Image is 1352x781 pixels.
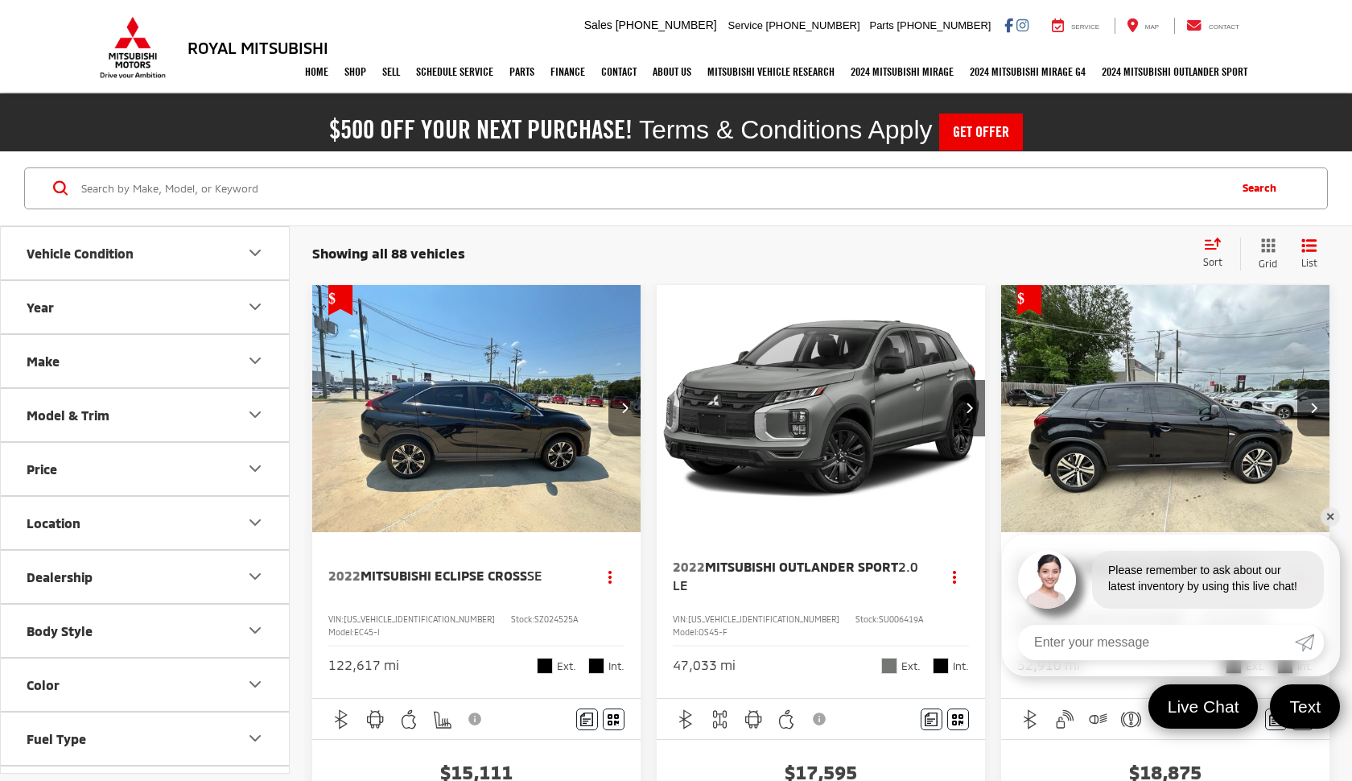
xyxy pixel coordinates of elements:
[374,52,408,92] a: Sell
[584,19,612,31] span: Sales
[27,300,54,315] div: Year
[673,627,699,637] span: Model:
[1000,285,1331,533] img: 2023 Mitsubishi Outlander Sport 2.0 ES
[962,52,1094,92] a: 2024 Mitsubishi Mirage G4
[365,709,385,729] img: Android Auto
[1297,380,1329,436] button: Next image
[673,656,736,675] div: 47,033 mi
[1,497,291,549] button: LocationLocation
[1115,18,1171,34] a: Map
[462,702,489,736] button: View Disclaimer
[705,559,898,574] span: Mitsubishi Outlander Sport
[1289,238,1329,271] button: List View
[361,568,527,583] span: Mitsubishi Eclipse Cross
[1000,285,1331,532] a: 2023 Mitsubishi Outlander Sport 2.0 ES2023 Mitsubishi Outlander Sport 2.0 ES2023 Mitsubishi Outla...
[1195,238,1240,270] button: Select sort value
[332,709,352,729] img: Bluetooth®
[645,52,699,92] a: About Us
[27,677,60,692] div: Color
[921,709,942,730] button: Comments
[245,243,265,262] div: Vehicle Condition
[1226,168,1300,209] button: Search
[534,614,578,624] span: SZ024525A
[947,709,969,730] button: Window Sticker
[245,513,265,532] div: Location
[344,614,495,624] span: [US_VEHICLE_IDENTIFICATION_NUMBER]
[328,568,361,583] span: 2022
[806,702,834,736] button: View Disclaimer
[1240,238,1289,271] button: Grid View
[603,709,624,730] button: Window Sticker
[576,709,598,730] button: Comments
[1018,625,1295,660] input: Enter your message
[1148,684,1259,729] a: Live Chat
[901,659,921,674] span: Ext.
[869,19,893,31] span: Parts
[744,709,764,729] img: Android Auto
[673,614,688,624] span: VIN:
[688,614,839,624] span: [US_VEHICLE_IDENTIFICATION_NUMBER]
[952,713,963,725] i: Window Sticker
[616,19,717,31] span: [PHONE_NUMBER]
[699,627,728,637] span: OS45-F
[27,461,57,477] div: Price
[1270,684,1340,729] a: Text
[245,405,265,424] div: Model & Trim
[245,729,265,748] div: Fuel Type
[1295,625,1324,660] a: Submit
[673,558,925,594] a: 2022Mitsubishi Outlander Sport2.0 LE
[245,297,265,316] div: Year
[328,285,352,316] span: Get Price Drop Alert
[27,353,60,369] div: Make
[1259,257,1277,271] span: Grid
[593,52,645,92] a: Contact
[245,567,265,586] div: Dealership
[1,551,291,603] button: DealershipDealership
[297,52,336,92] a: Home
[1203,256,1222,267] span: Sort
[953,659,969,674] span: Int.
[608,659,624,674] span: Int.
[542,52,593,92] a: Finance
[608,713,619,725] i: Window Sticker
[953,570,956,583] span: dropdown dots
[27,731,86,746] div: Fuel Type
[27,623,93,638] div: Body Style
[1269,713,1282,726] img: Comments
[311,285,642,533] img: 2022 Mitsubishi Eclipse Cross SE
[1000,285,1331,532] div: 2023 Mitsubishi Outlander Sport 2.0 ES 0
[777,709,797,729] img: Apple CarPlay
[97,16,169,79] img: Mitsubishi
[511,614,534,624] span: Stock:
[656,285,987,532] div: 2022 Mitsubishi Outlander Sport 2.0 LE 0
[354,627,380,637] span: EC45-I
[312,245,465,261] span: Showing all 88 vehicles
[1004,19,1013,31] a: Facebook: Click to visit our Facebook page
[245,621,265,640] div: Body Style
[311,285,642,532] a: 2022 Mitsubishi Eclipse Cross SE2022 Mitsubishi Eclipse Cross SE2022 Mitsubishi Eclipse Cross SE2...
[80,169,1226,208] input: Search by Make, Model, or Keyword
[953,380,985,436] button: Next image
[188,39,328,56] h3: Royal Mitsubishi
[881,658,897,674] span: Mercury Gray Metallic
[245,351,265,370] div: Make
[1121,709,1141,729] img: Emergency Brake Assist
[1040,18,1111,34] a: Service
[27,246,134,261] div: Vehicle Condition
[1145,23,1159,31] span: Map
[656,285,987,533] img: 2022 Mitsubishi Outlander Sport 2.0 LE
[432,709,452,729] img: Heated Seats
[1160,696,1247,717] span: Live Chat
[699,52,843,92] a: Mitsubishi Vehicle Research
[557,659,576,674] span: Ext.
[329,118,633,141] h2: $500 off your next purchase!
[27,407,109,423] div: Model & Trim
[27,515,80,531] div: Location
[1071,23,1099,31] span: Service
[311,285,642,532] div: 2022 Mitsubishi Eclipse Cross SE 0
[1,659,291,711] button: ColorColor
[1281,696,1329,717] span: Text
[676,709,696,729] img: Bluetooth®
[1209,23,1239,31] span: Contact
[399,709,419,729] img: Apple CarPlay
